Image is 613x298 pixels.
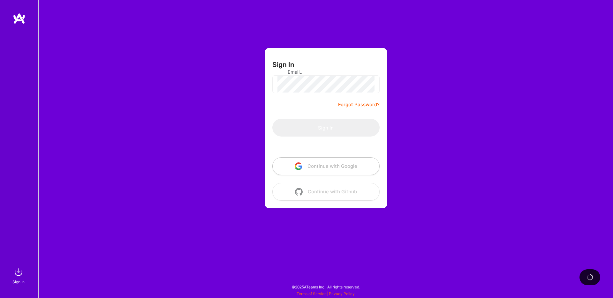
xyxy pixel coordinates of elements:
[297,291,327,296] a: Terms of Service
[272,119,380,137] button: Sign In
[272,61,294,69] h3: Sign In
[272,183,380,201] button: Continue with Github
[13,13,26,24] img: logo
[38,279,613,295] div: © 2025 ATeams Inc., All rights reserved.
[587,274,594,281] img: loading
[12,266,25,279] img: sign in
[295,162,302,170] img: icon
[297,291,355,296] span: |
[272,157,380,175] button: Continue with Google
[288,64,364,80] input: Email...
[13,266,25,285] a: sign inSign In
[338,101,380,108] a: Forgot Password?
[329,291,355,296] a: Privacy Policy
[295,188,303,196] img: icon
[12,279,25,285] div: Sign In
